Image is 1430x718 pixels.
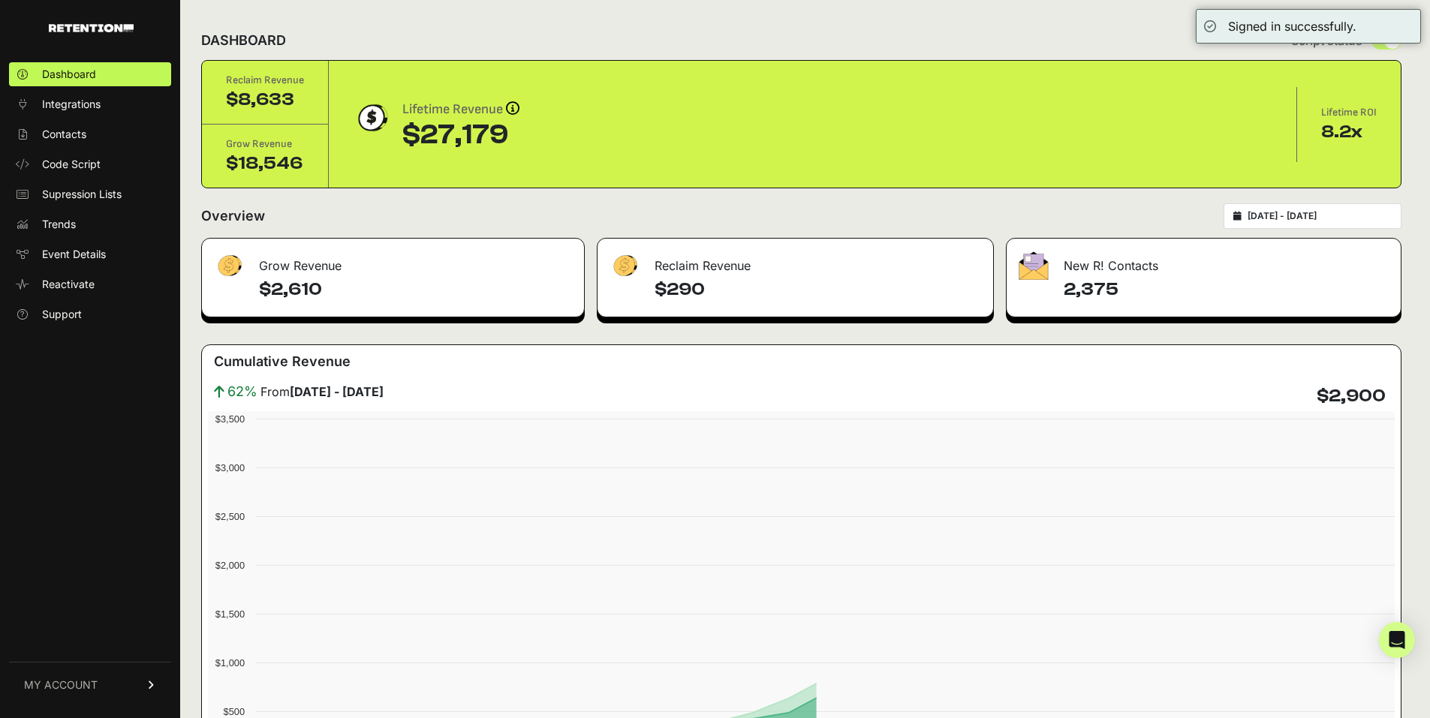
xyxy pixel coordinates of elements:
span: Reactivate [42,277,95,292]
a: Code Script [9,152,171,176]
text: $3,000 [215,462,245,473]
h3: Cumulative Revenue [214,351,351,372]
span: Contacts [42,127,86,142]
a: Support [9,302,171,326]
span: From [260,383,384,401]
div: Lifetime ROI [1321,105,1377,120]
div: $18,546 [226,152,304,176]
text: $2,500 [215,511,245,522]
h4: $2,610 [259,278,572,302]
span: 62% [227,381,257,402]
div: $8,633 [226,88,304,112]
text: $500 [224,706,245,717]
div: $27,179 [402,120,519,150]
text: $2,000 [215,560,245,571]
span: Dashboard [42,67,96,82]
span: Integrations [42,97,101,112]
span: Support [42,307,82,322]
span: Code Script [42,157,101,172]
img: fa-envelope-19ae18322b30453b285274b1b8af3d052b27d846a4fbe8435d1a52b978f639a2.png [1019,251,1049,280]
a: MY ACCOUNT [9,662,171,707]
a: Integrations [9,92,171,116]
a: Contacts [9,122,171,146]
div: Reclaim Revenue [598,239,993,284]
text: $1,000 [215,657,245,668]
h4: $290 [655,278,981,302]
span: Event Details [42,247,106,262]
text: $3,500 [215,413,245,425]
div: Signed in successfully. [1228,17,1356,35]
strong: [DATE] - [DATE] [290,384,384,399]
span: Supression Lists [42,187,122,202]
div: Lifetime Revenue [402,99,519,120]
a: Dashboard [9,62,171,86]
a: Trends [9,212,171,236]
h4: 2,375 [1064,278,1389,302]
img: Retention.com [49,24,134,32]
span: Trends [42,217,76,232]
text: $1,500 [215,608,245,620]
div: Open Intercom Messenger [1379,622,1415,658]
h2: DASHBOARD [201,30,286,51]
div: Grow Revenue [226,137,304,152]
div: 8.2x [1321,120,1377,144]
div: New R! Contacts [1007,239,1401,284]
img: fa-dollar-13500eef13a19c4ab2b9ed9ad552e47b0d9fc28b02b83b90ba0e00f96d6372e9.png [214,251,244,281]
div: Reclaim Revenue [226,73,304,88]
img: fa-dollar-13500eef13a19c4ab2b9ed9ad552e47b0d9fc28b02b83b90ba0e00f96d6372e9.png [610,251,640,281]
a: Supression Lists [9,182,171,206]
div: Grow Revenue [202,239,584,284]
a: Reactivate [9,272,171,296]
span: MY ACCOUNT [24,677,98,692]
h2: Overview [201,206,265,227]
h4: $2,900 [1317,384,1386,408]
img: dollar-coin-05c43ed7efb7bc0c12610022525b4bbbb207c7efeef5aecc26f025e68dcafac9.png [353,99,390,137]
a: Event Details [9,242,171,266]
